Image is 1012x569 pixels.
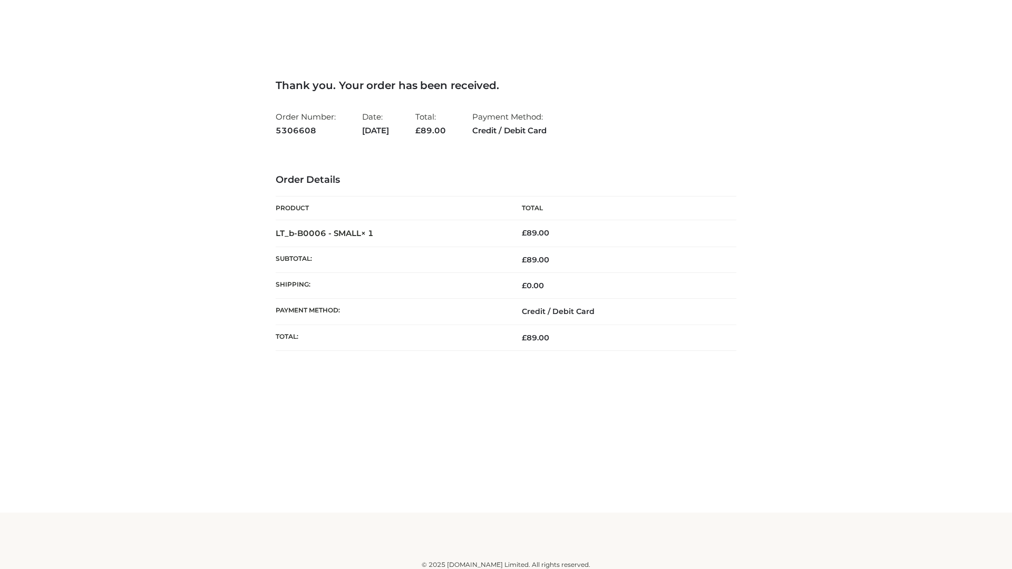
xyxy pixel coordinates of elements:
th: Subtotal: [276,247,506,272]
strong: Credit / Debit Card [472,124,547,138]
strong: × 1 [361,228,374,238]
span: £ [522,333,527,342]
th: Total: [276,325,506,350]
th: Shipping: [276,273,506,299]
th: Payment method: [276,299,506,325]
span: £ [415,125,421,135]
li: Date: [362,107,389,140]
th: Product [276,197,506,220]
strong: 5306608 [276,124,336,138]
th: Total [506,197,736,220]
li: Total: [415,107,446,140]
bdi: 0.00 [522,281,544,290]
h3: Order Details [276,174,736,186]
span: £ [522,281,527,290]
bdi: 89.00 [522,228,549,238]
h3: Thank you. Your order has been received. [276,79,736,92]
span: 89.00 [415,125,446,135]
li: Payment Method: [472,107,547,140]
span: 89.00 [522,255,549,264]
li: Order Number: [276,107,336,140]
td: Credit / Debit Card [506,299,736,325]
span: 89.00 [522,333,549,342]
span: £ [522,255,527,264]
strong: LT_b-B0006 - SMALL [276,228,374,238]
span: £ [522,228,527,238]
strong: [DATE] [362,124,389,138]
